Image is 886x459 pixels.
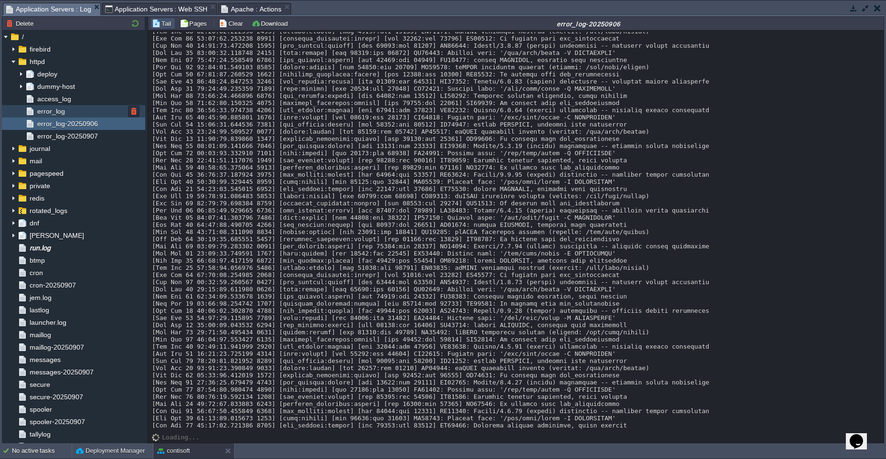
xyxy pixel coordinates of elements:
[28,157,43,165] a: mail
[35,107,66,116] a: error_log
[76,446,145,456] button: Deployment Manager
[28,417,86,426] a: spooler-20250907
[35,95,73,103] a: access_log
[28,306,51,314] a: lastlog
[28,430,52,438] a: tallylog
[35,70,59,78] a: deploy
[105,3,208,15] span: Application Servers : Web SSH
[28,244,52,252] a: run.log
[162,434,199,441] div: Loading...
[157,446,190,456] button: contisoft
[20,32,25,41] a: /
[35,132,99,140] a: error_log-20250907
[28,219,41,227] a: dnf
[35,82,76,91] a: dummy-host
[28,368,95,376] a: messages-20250907
[6,19,36,28] button: Delete
[6,3,91,15] span: Application Servers : Log
[251,19,291,28] button: Download
[152,434,162,441] img: AMDAwAAAACH5BAEAAAAALAAAAAABAAEAAAICRAEAOw==
[35,119,99,128] a: error_log-20250906
[28,318,68,327] a: launcher.log
[28,194,46,203] a: redis
[28,144,52,153] a: journal
[28,57,46,66] a: httpd
[28,393,85,401] a: secure-20250907
[152,19,174,28] button: Tail
[28,343,86,352] a: maillog-20250907
[28,355,62,364] a: messages
[180,19,210,28] button: Pages
[28,331,53,339] a: maillog
[28,268,44,277] a: cron
[846,421,876,449] iframe: chat widget
[28,405,54,414] a: spooler
[28,442,47,451] a: wtmp
[28,169,65,178] a: pagespeed
[28,45,52,53] a: firebird
[28,293,53,302] a: jem.log
[28,231,86,240] a: [PERSON_NAME]
[294,20,883,28] div: error_log-20250906
[219,19,246,28] button: Clear
[28,206,69,215] a: rotated_logs
[12,443,72,459] div: No active tasks
[28,181,52,190] a: private
[28,380,52,389] a: secure
[28,281,77,289] a: cron-20250907
[221,3,281,15] span: Apache : Actions
[28,256,46,265] a: btmp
